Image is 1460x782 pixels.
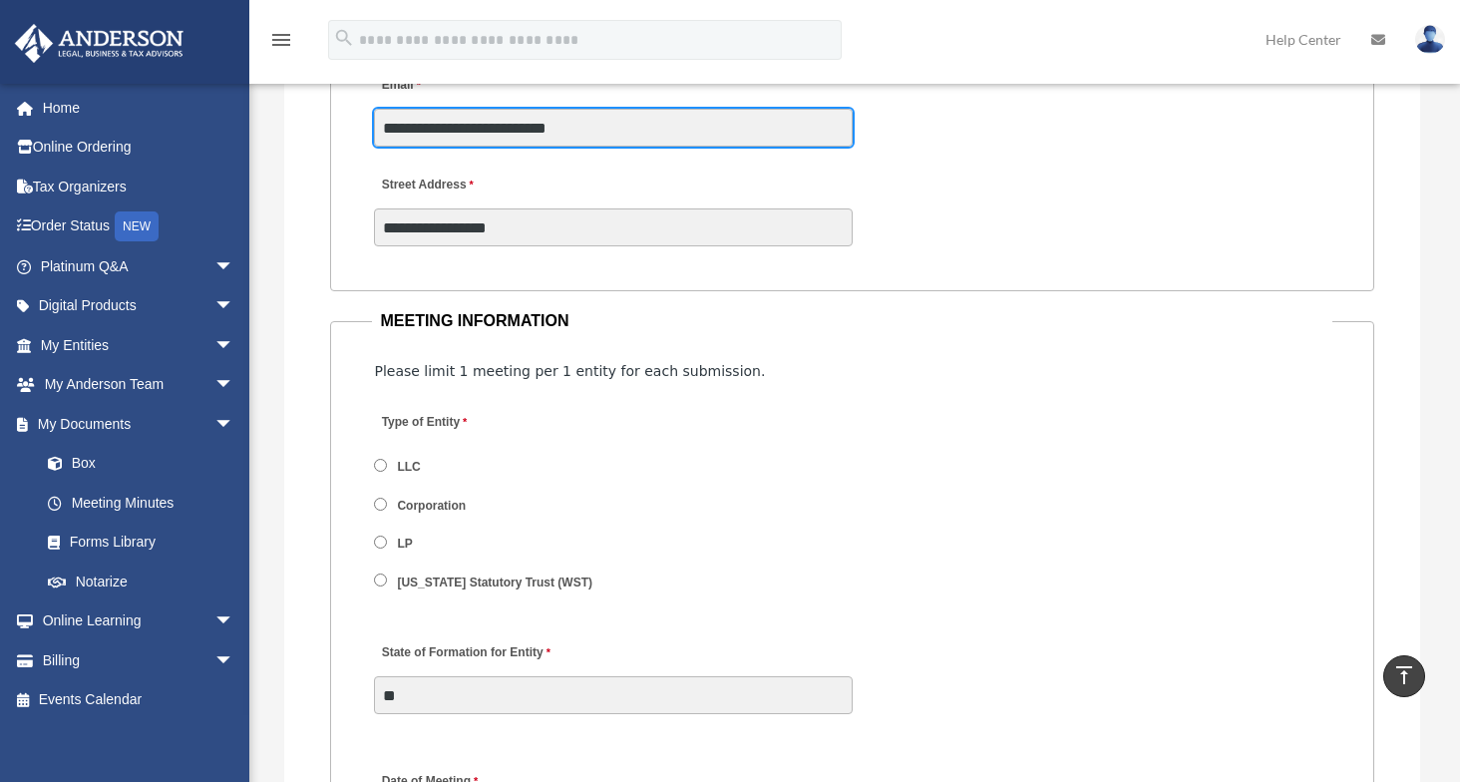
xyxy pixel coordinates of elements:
a: Forms Library [28,523,264,563]
label: LP [391,536,420,554]
a: Events Calendar [14,680,264,720]
a: Order StatusNEW [14,206,264,247]
img: Anderson Advisors Platinum Portal [9,24,189,63]
a: Platinum Q&Aarrow_drop_down [14,246,264,286]
label: LLC [391,459,428,477]
a: Digital Productsarrow_drop_down [14,286,264,326]
span: arrow_drop_down [214,365,254,406]
i: vertical_align_top [1392,663,1416,687]
a: Billingarrow_drop_down [14,640,264,680]
span: arrow_drop_down [214,404,254,445]
label: Type of Entity [374,410,563,437]
a: Tax Organizers [14,167,264,206]
div: NEW [115,211,159,241]
a: Meeting Minutes [28,483,254,523]
span: Please limit 1 meeting per 1 entity for each submission. [374,363,765,379]
a: vertical_align_top [1383,655,1425,697]
a: Online Learningarrow_drop_down [14,601,264,641]
label: Street Address [374,172,563,198]
span: arrow_drop_down [214,246,254,287]
a: My Entitiesarrow_drop_down [14,325,264,365]
label: Email [374,73,425,100]
a: Online Ordering [14,128,264,168]
a: My Anderson Teamarrow_drop_down [14,365,264,405]
span: arrow_drop_down [214,286,254,327]
label: State of Formation for Entity [374,640,554,667]
a: menu [269,35,293,52]
i: menu [269,28,293,52]
img: User Pic [1415,25,1445,54]
a: Notarize [28,562,264,601]
a: My Documentsarrow_drop_down [14,404,264,444]
legend: MEETING INFORMATION [372,307,1331,335]
label: Corporation [391,497,473,515]
span: arrow_drop_down [214,601,254,642]
label: [US_STATE] Statutory Trust (WST) [391,574,599,591]
span: arrow_drop_down [214,325,254,366]
a: Home [14,88,264,128]
i: search [333,27,355,49]
span: arrow_drop_down [214,640,254,681]
a: Box [28,444,264,484]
